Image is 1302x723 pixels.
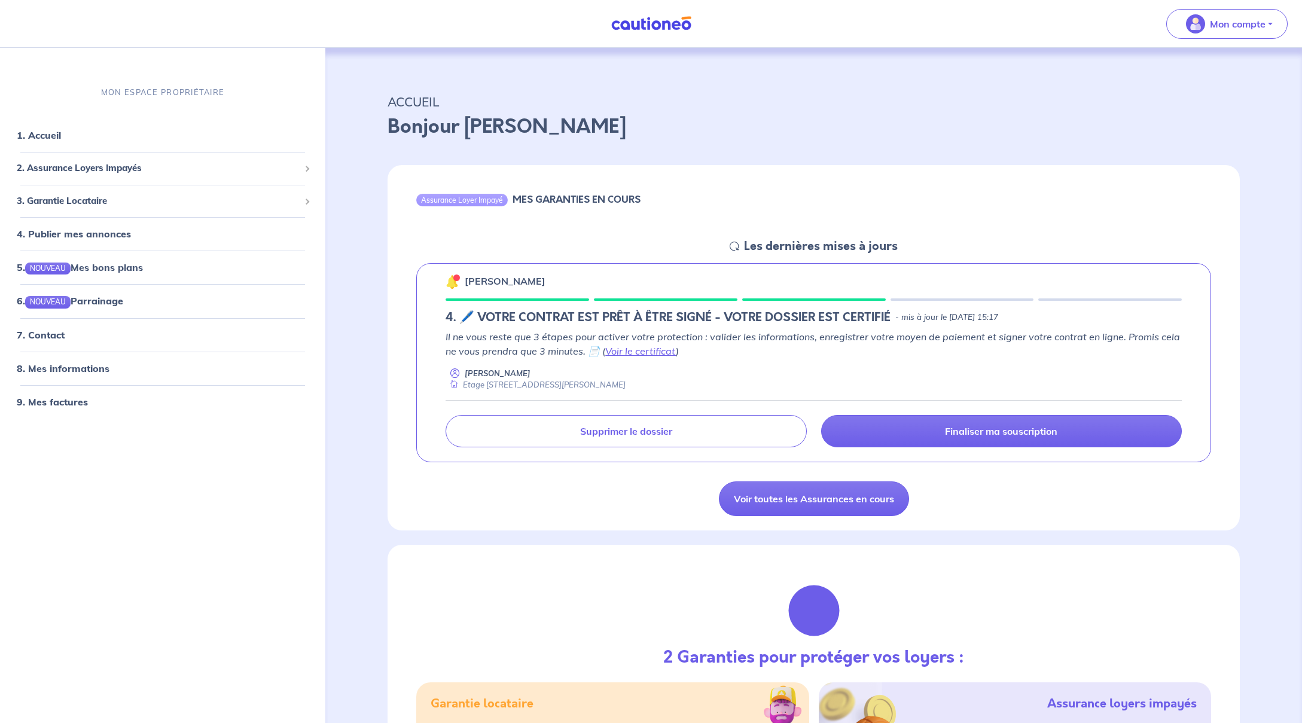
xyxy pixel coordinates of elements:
p: [PERSON_NAME] [465,368,530,379]
a: 6.NOUVEAUParrainage [17,295,123,307]
img: illu_account_valid_menu.svg [1186,14,1205,33]
a: 1. Accueil [17,129,61,141]
a: 9. Mes factures [17,395,88,407]
a: Voir le certificat [605,345,676,357]
p: MON ESPACE PROPRIÉTAIRE [101,87,224,98]
p: Il ne vous reste que 3 étapes pour activer votre protection : valider les informations, enregistr... [446,330,1182,358]
div: Assurance Loyer Impayé [416,194,508,206]
p: Mon compte [1210,17,1266,31]
p: Bonjour [PERSON_NAME] [388,112,1240,141]
div: 7. Contact [5,322,321,346]
h5: Garantie locataire [431,697,533,711]
a: 8. Mes informations [17,362,109,374]
img: 🔔 [446,274,460,289]
h5: Assurance loyers impayés [1047,697,1197,711]
button: illu_account_valid_menu.svgMon compte [1166,9,1288,39]
h6: MES GARANTIES EN COURS [513,194,641,205]
p: - mis à jour le [DATE] 15:17 [895,312,998,324]
div: state: CONTRACT-INFO-IN-PROGRESS, Context: NEW,CHOOSE-CERTIFICATE,ALONE,LESSOR-DOCUMENTS [446,310,1182,325]
span: 3. Garantie Locataire [17,194,300,208]
p: Finaliser ma souscription [945,425,1057,437]
a: Finaliser ma souscription [821,415,1182,447]
p: Supprimer le dossier [580,425,672,437]
img: Cautioneo [606,16,696,31]
p: [PERSON_NAME] [465,274,545,288]
h3: 2 Garanties pour protéger vos loyers : [663,648,964,668]
div: 2. Assurance Loyers Impayés [5,157,321,180]
div: 8. Mes informations [5,356,321,380]
h5: 4. 🖊️ VOTRE CONTRAT EST PRÊT À ÊTRE SIGNÉ - VOTRE DOSSIER EST CERTIFIÉ [446,310,891,325]
a: Voir toutes les Assurances en cours [719,481,909,516]
a: Supprimer le dossier [446,415,806,447]
div: 1. Accueil [5,123,321,147]
a: 4. Publier mes annonces [17,228,131,240]
div: 4. Publier mes annonces [5,222,321,246]
div: 6.NOUVEAUParrainage [5,289,321,313]
img: justif-loupe [782,578,846,643]
a: 7. Contact [17,328,65,340]
a: 5.NOUVEAUMes bons plans [17,261,143,273]
div: 5.NOUVEAUMes bons plans [5,255,321,279]
p: ACCUEIL [388,91,1240,112]
h5: Les dernières mises à jours [744,239,898,254]
div: 9. Mes factures [5,389,321,413]
span: 2. Assurance Loyers Impayés [17,161,300,175]
div: 3. Garantie Locataire [5,190,321,213]
div: Etage [STREET_ADDRESS][PERSON_NAME] [446,379,626,391]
